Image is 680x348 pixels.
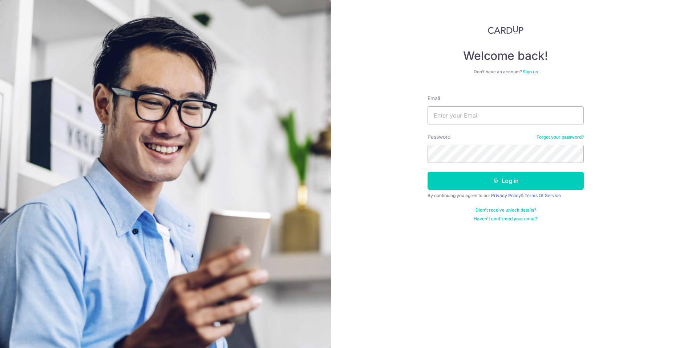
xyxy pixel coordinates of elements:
a: Haven't confirmed your email? [474,216,538,222]
label: Email [428,95,440,102]
a: Privacy Policy [491,193,521,198]
a: Forgot your password? [537,134,584,140]
img: CardUp Logo [488,25,523,34]
h4: Welcome back! [428,49,584,63]
button: Log in [428,172,584,190]
a: Terms Of Service [525,193,561,198]
input: Enter your Email [428,106,584,124]
label: Password [428,133,451,140]
a: Didn't receive unlock details? [475,207,536,213]
div: By continuing you agree to our & [428,193,584,198]
a: Sign up [523,69,538,74]
div: Don’t have an account? [428,69,584,75]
